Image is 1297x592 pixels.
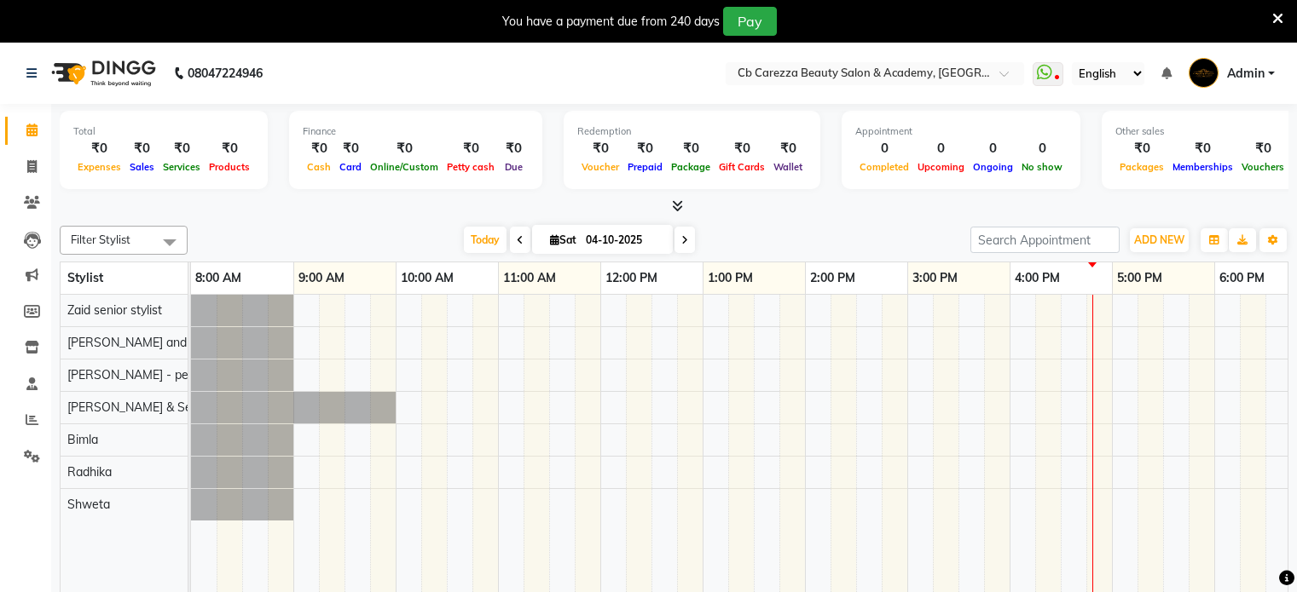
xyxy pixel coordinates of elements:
span: [PERSON_NAME] - pedi [67,367,198,382]
span: Ongoing [969,161,1017,173]
a: 3:00 PM [908,266,962,290]
span: Petty cash [443,161,499,173]
div: 0 [1017,139,1067,158]
span: Expenses [73,161,125,173]
a: 6:00 PM [1215,266,1269,290]
img: Admin [1189,58,1219,88]
a: 1:00 PM [704,266,757,290]
span: Prepaid [623,161,667,173]
span: Cash [303,161,335,173]
div: ₹0 [1115,139,1168,158]
span: ADD NEW [1134,233,1184,246]
div: 0 [913,139,969,158]
span: Wallet [769,161,807,173]
span: Shweta [67,497,110,512]
span: Radhika [67,464,112,480]
span: No show [1017,161,1067,173]
span: Upcoming [913,161,969,173]
div: ₹0 [577,139,623,158]
span: Online/Custom [366,161,443,173]
div: Redemption [577,124,807,139]
button: Pay [723,7,777,36]
a: 2:00 PM [806,266,860,290]
span: Services [159,161,205,173]
a: 12:00 PM [601,266,662,290]
div: ₹0 [73,139,125,158]
div: ₹0 [1168,139,1237,158]
span: Bimla [67,432,98,447]
span: Filter Stylist [71,233,130,246]
div: ₹0 [769,139,807,158]
img: logo [43,49,160,97]
div: ₹0 [366,139,443,158]
span: Gift Cards [715,161,769,173]
span: Sales [125,161,159,173]
span: Vouchers [1237,161,1288,173]
input: Search Appointment [970,227,1120,253]
div: 0 [969,139,1017,158]
span: Voucher [577,161,623,173]
span: Packages [1115,161,1168,173]
div: ₹0 [303,139,335,158]
div: 0 [855,139,913,158]
button: ADD NEW [1130,228,1189,252]
div: ₹0 [205,139,254,158]
div: Appointment [855,124,1067,139]
div: Finance [303,124,529,139]
span: Admin [1227,65,1265,83]
div: ₹0 [125,139,159,158]
span: Completed [855,161,913,173]
div: ₹0 [623,139,667,158]
span: Memberships [1168,161,1237,173]
a: 9:00 AM [294,266,349,290]
div: ₹0 [335,139,366,158]
span: Products [205,161,254,173]
div: Total [73,124,254,139]
div: ₹0 [159,139,205,158]
span: [PERSON_NAME] and eyelash Technician [67,335,292,350]
a: 8:00 AM [191,266,246,290]
span: Today [464,227,507,253]
input: 2025-10-04 [581,227,666,253]
span: Zaid senior stylist [67,302,162,318]
a: 11:00 AM [499,266,560,290]
div: ₹0 [667,139,715,158]
span: Card [335,161,366,173]
b: 08047224946 [188,49,263,97]
a: 10:00 AM [397,266,458,290]
span: [PERSON_NAME] & Senior Stylist [67,399,249,415]
span: Stylist [67,270,103,285]
div: ₹0 [715,139,769,158]
a: 4:00 PM [1010,266,1064,290]
span: Due [501,161,527,173]
div: ₹0 [443,139,499,158]
span: Package [667,161,715,173]
div: ₹0 [499,139,529,158]
div: ₹0 [1237,139,1288,158]
a: 5:00 PM [1113,266,1167,290]
div: You have a payment due from 240 days [502,13,720,31]
span: Sat [546,233,581,246]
